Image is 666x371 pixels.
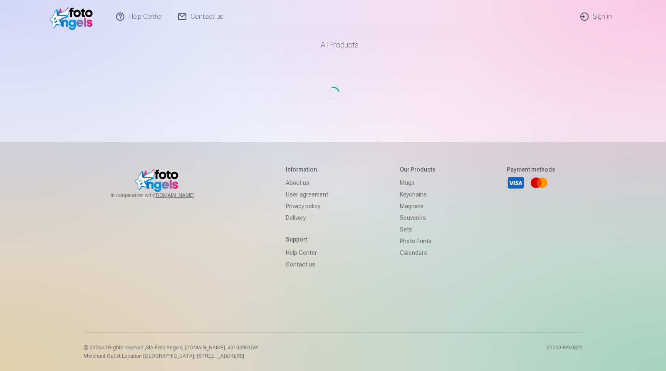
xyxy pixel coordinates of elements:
a: Calendars [400,247,436,259]
a: Keychains [400,189,436,200]
h5: Information [286,165,328,174]
a: Mastercard [530,174,548,192]
h5: Support [286,235,328,244]
a: Privacy policy [286,200,328,212]
h5: Our products [400,165,436,174]
a: Contact us [286,259,328,270]
span: SIA Foto Angels, [DOMAIN_NAME]. 40103901591 [146,345,260,351]
a: Sets [400,224,436,235]
a: All products [297,33,369,57]
a: Photo prints [400,235,436,247]
a: User agreement [286,189,328,200]
span: In cooperation with [111,192,215,199]
p: Merchant Outlet Location [GEOGRAPHIC_DATA], [STREET_ADDRESS] [84,353,260,359]
p: 20250909.0822 [547,344,583,359]
a: About us [286,177,328,189]
a: [DOMAIN_NAME] [154,192,215,199]
h5: Payment methods [507,165,555,174]
a: Souvenirs [400,212,436,224]
a: Help Center [286,247,328,259]
a: Mugs [400,177,436,189]
a: Delivery [286,212,328,224]
img: /v1 [50,3,97,30]
p: © 2025 All Rights reserved. , [84,344,260,351]
a: Magnets [400,200,436,212]
a: Visa [507,174,525,192]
